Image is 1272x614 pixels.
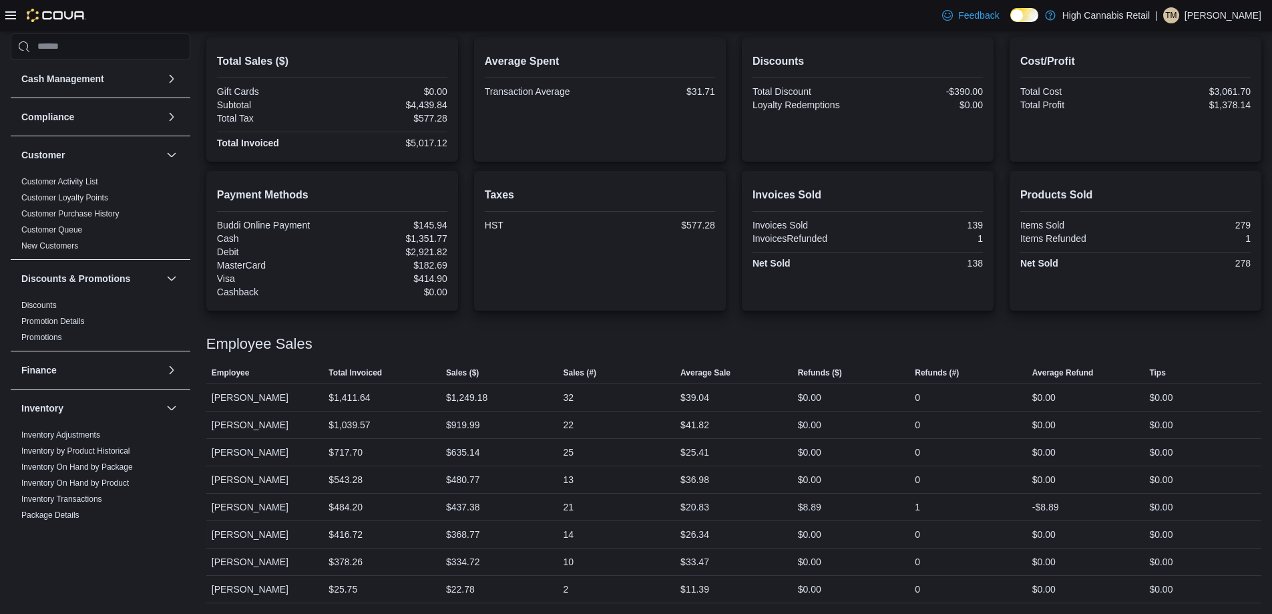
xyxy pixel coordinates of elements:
[329,390,370,406] div: $1,411.64
[1138,233,1251,244] div: 1
[446,444,480,460] div: $635.14
[915,417,920,433] div: 0
[21,402,63,415] h3: Inventory
[21,332,62,343] span: Promotions
[1020,258,1058,269] strong: Net Sold
[21,462,133,472] a: Inventory On Hand by Package
[1062,7,1150,23] p: High Cannabis Retail
[753,187,983,203] h2: Invoices Sold
[1032,554,1056,570] div: $0.00
[206,336,312,352] h3: Employee Sales
[680,472,709,488] div: $36.98
[21,272,130,285] h3: Discounts & Promotions
[21,176,98,187] span: Customer Activity List
[21,494,102,504] span: Inventory Transactions
[335,233,447,244] div: $1,351.77
[1149,444,1173,460] div: $0.00
[1138,100,1251,110] div: $1,378.14
[21,72,104,86] h3: Cash Management
[217,113,330,124] div: Total Tax
[27,9,86,22] img: Cova
[21,193,108,202] a: Customer Loyalty Points
[21,510,79,520] a: Package Details
[446,554,480,570] div: $334.72
[206,521,324,548] div: [PERSON_NAME]
[446,526,480,543] div: $368.77
[1165,7,1177,23] span: TM
[21,225,82,235] a: Customer Queue
[564,472,574,488] div: 13
[1020,100,1133,110] div: Total Profit
[485,53,715,69] h2: Average Spent
[21,192,108,203] span: Customer Loyalty Points
[217,247,330,257] div: Debit
[564,417,574,433] div: 22
[753,220,865,231] div: Invoices Sold
[446,472,480,488] div: $480.77
[11,427,190,609] div: Inventory
[21,177,98,186] a: Customer Activity List
[753,53,983,69] h2: Discounts
[335,113,447,124] div: $577.28
[21,317,85,326] a: Promotion Details
[21,110,74,124] h3: Compliance
[335,138,447,148] div: $5,017.12
[329,444,363,460] div: $717.70
[680,390,709,406] div: $39.04
[798,390,821,406] div: $0.00
[870,220,983,231] div: 139
[11,174,190,259] div: Customer
[21,148,161,162] button: Customer
[1032,581,1056,597] div: $0.00
[329,417,370,433] div: $1,039.57
[870,100,983,110] div: $0.00
[1163,7,1179,23] div: Tonisha Misuraca
[1185,7,1261,23] p: [PERSON_NAME]
[915,526,920,543] div: 0
[1020,53,1251,69] h2: Cost/Profit
[1149,390,1173,406] div: $0.00
[21,446,130,456] span: Inventory by Product Historical
[798,367,842,378] span: Refunds ($)
[11,297,190,351] div: Discounts & Promotions
[21,208,120,219] span: Customer Purchase History
[329,472,363,488] div: $543.28
[870,233,983,244] div: 1
[21,402,161,415] button: Inventory
[164,71,180,87] button: Cash Management
[1149,367,1165,378] span: Tips
[1149,417,1173,433] div: $0.00
[870,86,983,97] div: -$390.00
[1020,220,1133,231] div: Items Sold
[485,86,598,97] div: Transaction Average
[217,187,447,203] h2: Payment Methods
[798,472,821,488] div: $0.00
[798,554,821,570] div: $0.00
[915,554,920,570] div: 0
[1032,417,1056,433] div: $0.00
[753,258,791,269] strong: Net Sold
[329,367,382,378] span: Total Invoiced
[21,224,82,235] span: Customer Queue
[1149,526,1173,543] div: $0.00
[1138,86,1251,97] div: $3,061.70
[915,367,959,378] span: Refunds (#)
[1020,187,1251,203] h2: Products Sold
[915,390,920,406] div: 0
[1020,86,1133,97] div: Total Cost
[164,271,180,287] button: Discounts & Promotions
[446,417,480,433] div: $919.99
[329,581,357,597] div: $25.75
[1032,444,1056,460] div: $0.00
[206,439,324,466] div: [PERSON_NAME]
[564,526,574,543] div: 14
[602,86,715,97] div: $31.71
[446,390,487,406] div: $1,249.18
[564,554,574,570] div: 10
[21,300,57,311] span: Discounts
[217,220,330,231] div: Buddi Online Payment
[680,581,709,597] div: $11.39
[217,86,330,97] div: Gift Cards
[1155,7,1158,23] p: |
[1032,472,1056,488] div: $0.00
